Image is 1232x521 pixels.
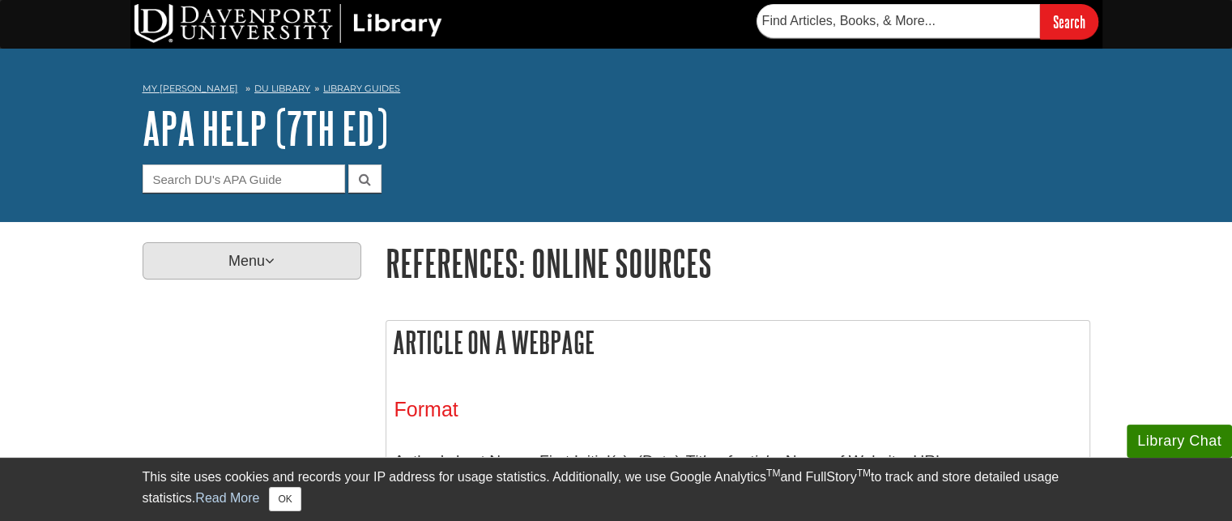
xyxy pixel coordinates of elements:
button: Library Chat [1127,425,1232,458]
p: Menu [143,242,361,280]
input: Search [1040,4,1098,39]
h2: Article on a Webpage [386,321,1089,364]
a: APA Help (7th Ed) [143,103,388,153]
i: Title of article [684,452,777,469]
nav: breadcrumb [143,78,1090,104]
a: Read More [195,491,259,505]
h3: Format [394,398,1081,421]
sup: TM [857,468,871,479]
p: Author’s Last Name, First Initial(s). (Date). . Name of Website. URL [394,438,1081,485]
form: Searches DU Library's articles, books, and more [757,4,1098,39]
sup: TM [766,468,780,479]
a: DU Library [254,83,310,94]
button: Close [269,487,301,511]
a: My [PERSON_NAME] [143,82,238,96]
div: This site uses cookies and records your IP address for usage statistics. Additionally, we use Goo... [143,468,1090,511]
img: DU Library [134,4,442,43]
a: Library Guides [323,83,400,94]
input: Search DU's APA Guide [143,164,345,193]
h1: References: Online Sources [386,242,1090,284]
input: Find Articles, Books, & More... [757,4,1040,38]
